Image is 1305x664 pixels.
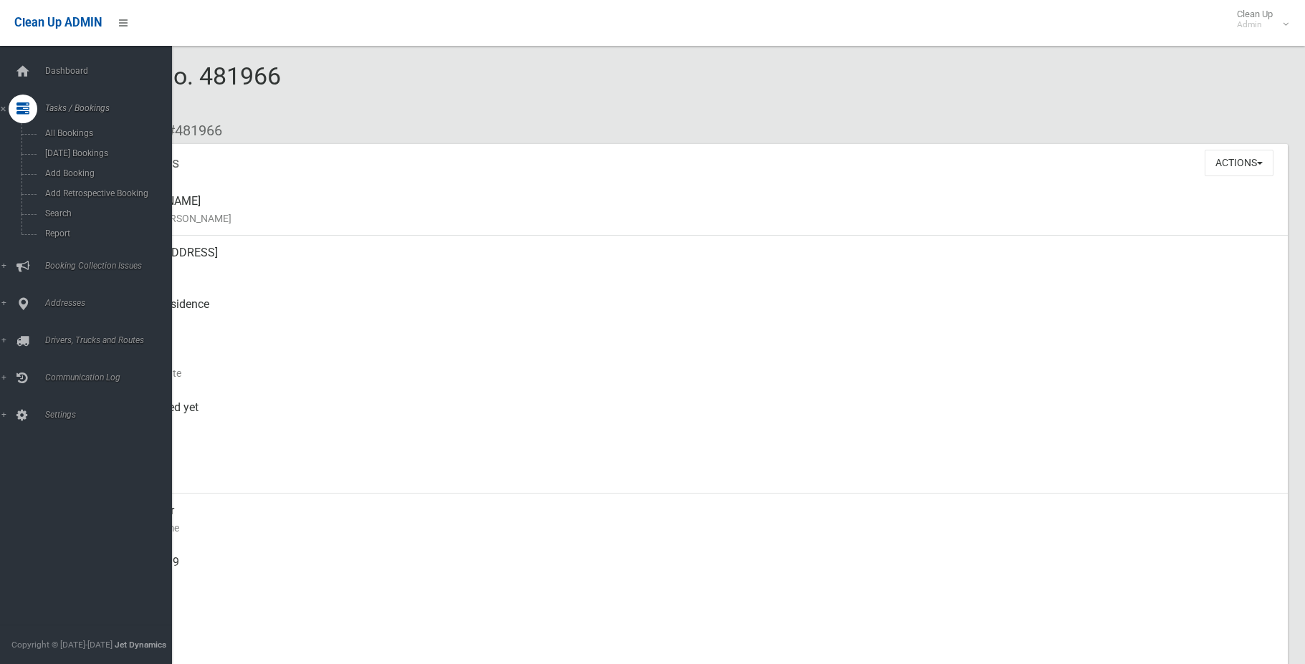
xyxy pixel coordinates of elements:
small: Admin [1237,19,1273,30]
small: Collection Date [115,365,1276,382]
small: Address [115,261,1276,279]
div: [PERSON_NAME] [115,184,1276,236]
small: Zone [115,468,1276,485]
span: Copyright © [DATE]-[DATE] [11,640,113,650]
strong: Jet Dynamics [115,640,166,650]
div: 0430553839 [115,545,1276,597]
div: None given [115,597,1276,648]
span: Tasks / Bookings [41,103,183,113]
span: Booking No. 481966 [63,62,281,117]
span: Add Retrospective Booking [41,188,171,198]
span: [DATE] Bookings [41,148,171,158]
span: Add Booking [41,168,171,178]
small: Landline [115,622,1276,640]
span: Settings [41,410,183,420]
span: Drivers, Trucks and Routes [41,335,183,345]
span: Report [41,228,171,239]
span: All Bookings [41,128,171,138]
small: Pickup Point [115,313,1276,330]
span: Search [41,208,171,218]
span: Dashboard [41,66,183,76]
small: Name of [PERSON_NAME] [115,210,1276,227]
div: [DATE] [115,339,1276,390]
div: [STREET_ADDRESS] [115,236,1276,287]
div: tonfin hafar [115,494,1276,545]
small: Mobile [115,571,1276,588]
div: Front of Residence [115,287,1276,339]
div: Not collected yet [115,390,1276,442]
li: #481966 [156,117,222,144]
span: Clean Up ADMIN [14,16,102,29]
button: Actions [1205,150,1273,176]
span: Clean Up [1230,9,1287,30]
small: Collected At [115,416,1276,433]
div: [DATE] [115,442,1276,494]
span: Addresses [41,298,183,308]
span: Booking Collection Issues [41,261,183,271]
span: Communication Log [41,372,183,382]
small: Contact Name [115,519,1276,537]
